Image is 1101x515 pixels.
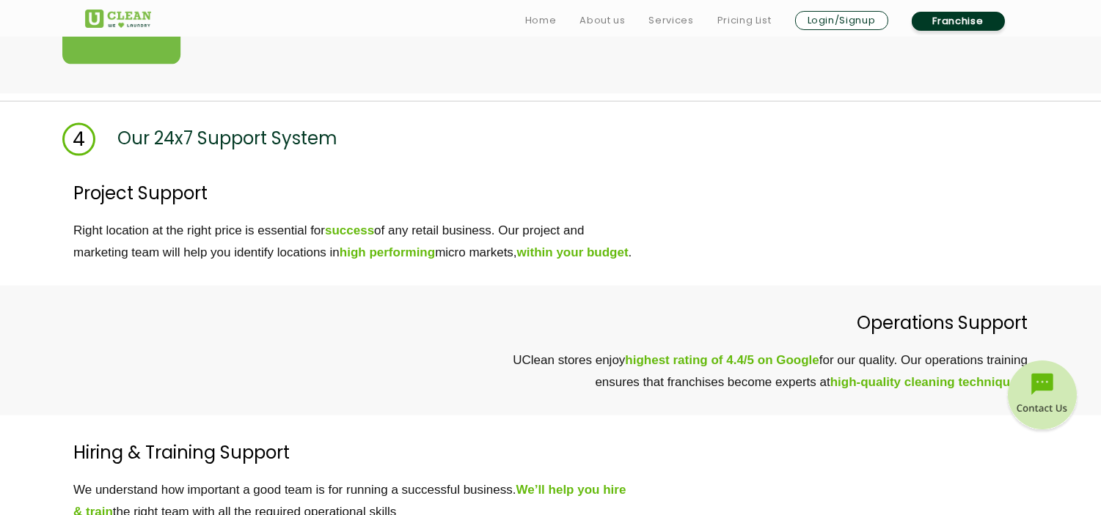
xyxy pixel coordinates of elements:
p: Our 24x7 Support System [117,123,337,156]
b: high performing [340,245,435,259]
span: 4 [62,123,95,156]
p: Right location at the right price is essential for of any retail business. Our project and market... [73,220,1090,264]
b: within your budget [517,245,629,259]
a: Login/Signup [795,11,888,30]
a: About us [579,12,625,29]
p: Operations Support [11,308,1028,338]
b: success [325,223,374,237]
a: Services [648,12,693,29]
a: Pricing List [717,12,772,29]
p: UClean stores enjoy for our quality. Our operations training ensures that franchises become exper... [11,349,1028,393]
p: Project Support [73,178,1090,209]
b: highest rating of 4.4/5 on Google [625,353,819,367]
img: contact-btn [1006,360,1079,434]
a: Franchise [912,12,1005,31]
b: high-quality cleaning techniques [830,375,1024,389]
img: UClean Laundry and Dry Cleaning [85,10,151,28]
p: Hiring & Training Support [73,437,1090,468]
a: Home [525,12,557,29]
